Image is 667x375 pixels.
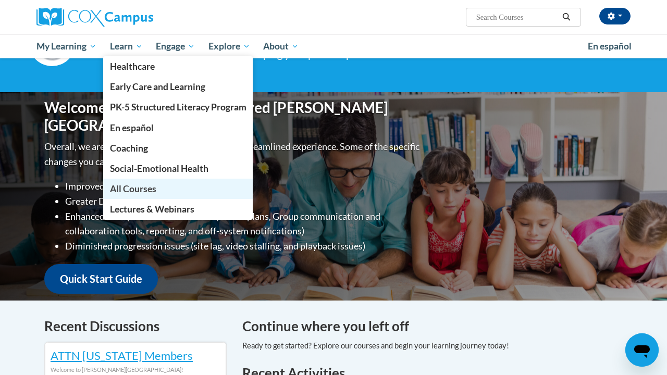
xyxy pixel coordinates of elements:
[110,183,156,194] span: All Courses
[257,34,306,58] a: About
[103,138,253,158] a: Coaching
[29,34,638,58] div: Main menu
[36,40,96,53] span: My Learning
[103,97,253,117] a: PK-5 Structured Literacy Program
[36,8,224,27] a: Cox Campus
[581,35,638,57] a: En español
[36,8,153,27] img: Cox Campus
[51,348,193,362] a: ATTN [US_STATE] Members
[103,34,150,58] a: Learn
[110,163,208,174] span: Social-Emotional Health
[103,56,253,77] a: Healthcare
[65,179,422,194] li: Improved Site Navigation
[103,158,253,179] a: Social-Emotional Health
[242,316,623,336] h4: Continue where you left off
[44,139,422,169] p: Overall, we are proud to provide you with a more streamlined experience. Some of the specific cha...
[103,199,253,219] a: Lectures & Webinars
[44,316,227,336] h4: Recent Discussions
[599,8,631,24] button: Account Settings
[30,34,103,58] a: My Learning
[625,333,659,367] iframe: Button to launch messaging window
[110,102,246,113] span: PK-5 Structured Literacy Program
[65,209,422,239] li: Enhanced Group Collaboration Tools (Action plans, Group communication and collaboration tools, re...
[65,239,422,254] li: Diminished progression issues (site lag, video stalling, and playback issues)
[475,11,559,23] input: Search Courses
[263,40,299,53] span: About
[202,34,257,58] a: Explore
[44,99,422,134] h1: Welcome to the new and improved [PERSON_NAME][GEOGRAPHIC_DATA]
[110,40,143,53] span: Learn
[110,81,205,92] span: Early Care and Learning
[103,118,253,138] a: En español
[156,40,195,53] span: Engage
[208,40,250,53] span: Explore
[588,41,632,52] span: En español
[110,143,148,154] span: Coaching
[110,122,154,133] span: En español
[65,194,422,209] li: Greater Device Compatibility
[559,11,574,23] button: Search
[110,61,155,72] span: Healthcare
[103,179,253,199] a: All Courses
[103,77,253,97] a: Early Care and Learning
[149,34,202,58] a: Engage
[110,204,194,215] span: Lectures & Webinars
[44,264,158,294] a: Quick Start Guide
